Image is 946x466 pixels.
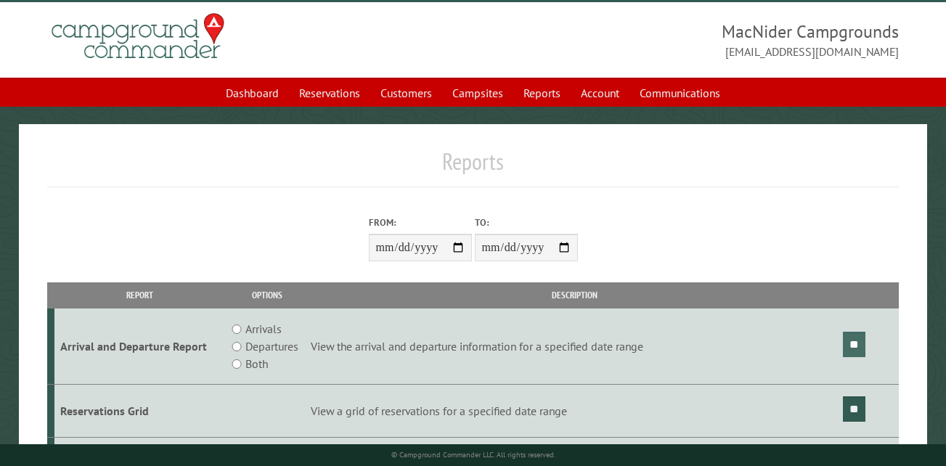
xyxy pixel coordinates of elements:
[309,308,841,385] td: View the arrival and departure information for a specified date range
[245,320,282,338] label: Arrivals
[245,338,298,355] label: Departures
[631,79,729,107] a: Communications
[444,79,512,107] a: Campsites
[217,79,288,107] a: Dashboard
[290,79,369,107] a: Reservations
[309,385,841,438] td: View a grid of reservations for a specified date range
[54,282,226,308] th: Report
[473,20,899,60] span: MacNider Campgrounds [EMAIL_ADDRESS][DOMAIN_NAME]
[309,282,841,308] th: Description
[391,450,555,459] small: © Campground Commander LLC. All rights reserved.
[226,282,309,308] th: Options
[515,79,569,107] a: Reports
[245,355,268,372] label: Both
[372,79,441,107] a: Customers
[572,79,628,107] a: Account
[54,308,226,385] td: Arrival and Departure Report
[47,147,899,187] h1: Reports
[475,216,578,229] label: To:
[47,8,229,65] img: Campground Commander
[369,216,472,229] label: From:
[54,385,226,438] td: Reservations Grid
